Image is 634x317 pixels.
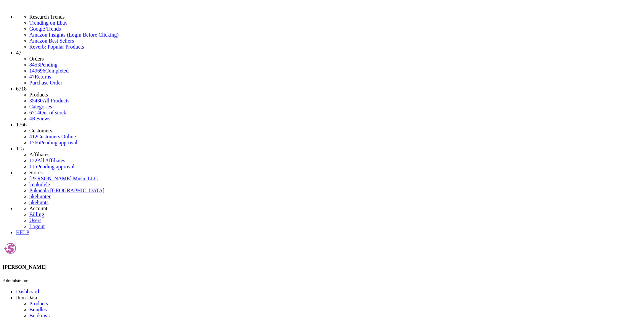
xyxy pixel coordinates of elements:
h4: [PERSON_NAME] [3,264,631,270]
a: Amazon Best Sellers [29,38,631,44]
li: Customers [29,128,631,134]
span: 115 [16,146,24,151]
li: Orders [29,56,631,62]
a: ukehunts [29,200,49,205]
a: 4Reviews [29,116,50,121]
span: 47 [16,50,21,56]
li: Research Trends [29,14,631,20]
a: Purchase Order [29,80,62,85]
a: Pukanala [GEOGRAPHIC_DATA] [29,188,105,193]
li: Stores [29,170,631,176]
span: Item Data [16,295,37,300]
span: 1766 [16,122,27,127]
a: 6714Out of stock [29,110,66,115]
a: Billing [29,212,44,217]
span: 122 [29,158,37,163]
a: HELP [16,230,29,235]
span: 115 [29,164,37,169]
span: 4 [29,116,32,121]
span: 6714 [29,110,40,115]
a: kcukulele [29,182,50,187]
span: 1766 [29,140,40,145]
span: 412 [29,134,37,139]
a: 412Customers Online [29,134,76,139]
a: Logout [29,224,45,229]
a: Users [29,218,41,223]
a: Products [29,301,48,306]
small: Administrator [3,278,28,283]
span: 6718 [16,86,27,91]
a: 1766Pending approval [29,140,77,145]
a: ukehunter [29,194,51,199]
a: Amazon Insights (Login Before Clicking) [29,32,631,38]
li: Affiliates [29,152,631,158]
span: 149696 [29,68,45,74]
a: Google Trends [29,26,631,32]
a: 35430All Products [29,98,69,103]
span: 35430 [29,98,43,103]
a: [PERSON_NAME] Music LLC [29,176,98,181]
img: Andy Gough [3,241,18,256]
a: 47Returns [29,74,51,79]
a: 122All Affiliates [29,158,65,163]
a: Categories [29,104,52,109]
a: 8453Pending [29,62,631,68]
li: Account [29,206,631,212]
a: 115Pending approval [29,164,75,169]
a: Bundles [29,307,47,312]
span: 8453 [29,62,40,68]
li: Products [29,92,631,98]
a: Trending on Ebay [29,20,631,26]
span: 47 [29,74,35,79]
a: Dashboard [16,289,39,294]
a: 149696Completed [29,68,69,74]
a: Reverb: Popular Products [29,44,631,50]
